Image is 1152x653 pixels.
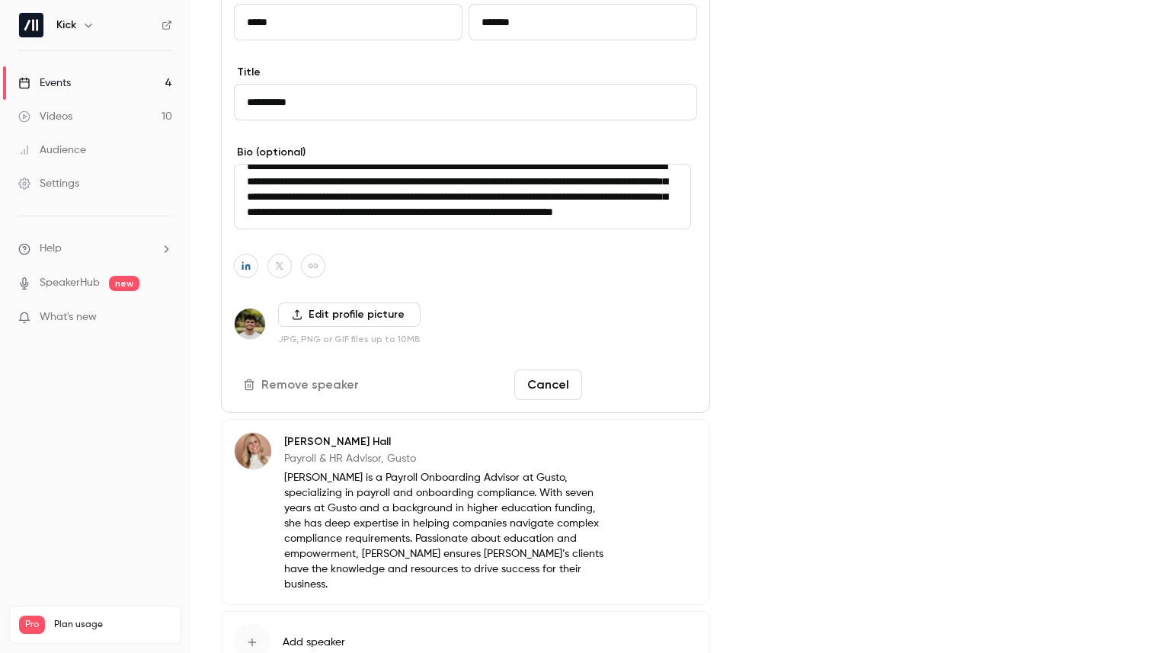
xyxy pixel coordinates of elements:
[19,13,43,37] img: Kick
[40,275,100,291] a: SpeakerHub
[40,241,62,257] span: Help
[18,75,71,91] div: Events
[588,370,697,400] button: Save changes
[278,333,421,345] p: JPG, PNG or GIF files up to 10MB
[109,276,139,291] span: new
[18,109,72,124] div: Videos
[235,433,271,469] img: Rachel Hall
[235,309,265,339] img: Logan Kieller
[284,451,611,466] p: Payroll & HR Advisor, Gusto
[56,18,76,33] h6: Kick
[40,309,97,325] span: What's new
[18,241,172,257] li: help-dropdown-opener
[18,176,79,191] div: Settings
[18,142,86,158] div: Audience
[284,470,611,592] p: [PERSON_NAME] is a Payroll Onboarding Advisor at Gusto, specializing in payroll and onboarding co...
[234,370,371,400] button: Remove speaker
[19,616,45,634] span: Pro
[284,434,611,450] p: [PERSON_NAME] Hall
[234,65,697,80] label: Title
[54,619,171,631] span: Plan usage
[221,419,710,605] div: Rachel Hall[PERSON_NAME] HallPayroll & HR Advisor, Gusto[PERSON_NAME] is a Payroll Onboarding Adv...
[234,145,697,160] label: Bio (optional)
[278,302,421,327] label: Edit profile picture
[514,370,582,400] button: Cancel
[283,635,345,650] span: Add speaker
[154,311,172,325] iframe: Noticeable Trigger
